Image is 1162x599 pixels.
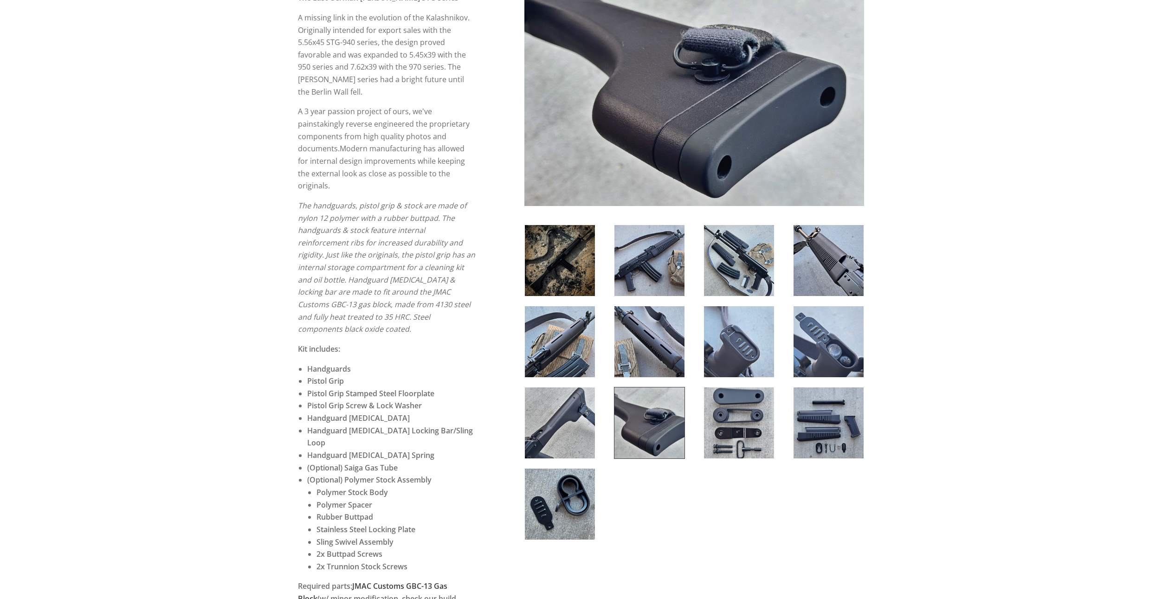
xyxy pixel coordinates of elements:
strong: Rubber Buttpad [316,512,373,522]
strong: Handguards [307,364,351,374]
p: A missing link in the evolution of the Kalashnikov. Originally intended for export sales with the... [298,12,476,98]
img: Wieger STG-940 Reproduction Furniture Kit [794,306,864,377]
strong: Stainless Steel Locking Plate [316,524,415,535]
strong: Kit includes: [298,344,340,354]
p: A 3 year passion project of ours, we've painstakingly reverse engineered the proprietary componen... [298,105,476,192]
img: Wieger STG-940 Reproduction Furniture Kit [614,387,684,458]
img: Wieger STG-940 Reproduction Furniture Kit [704,387,774,458]
img: Wieger STG-940 Reproduction Furniture Kit [525,225,595,296]
img: Wieger STG-940 Reproduction Furniture Kit [525,387,595,458]
strong: Handguard [MEDICAL_DATA] [307,413,410,423]
em: The handguards, pistol grip & stock are made of nylon 12 polymer with a rubber buttpad. The handg... [298,200,475,334]
img: Wieger STG-940 Reproduction Furniture Kit [614,306,684,377]
span: Modern manufacturing has allowed for internal design improvements while keeping the external look... [298,143,465,191]
strong: Handguard [MEDICAL_DATA] Spring [307,450,434,460]
img: Wieger STG-940 Reproduction Furniture Kit [794,225,864,296]
img: Wieger STG-940 Reproduction Furniture Kit [525,306,595,377]
strong: Sling Swivel Assembly [316,537,394,547]
strong: 2x Buttpad Screws [316,549,382,559]
strong: (Optional) Polymer Stock Assembly [307,475,432,485]
strong: (Optional) Saiga Gas Tube [307,463,398,473]
img: Wieger STG-940 Reproduction Furniture Kit [704,306,774,377]
strong: Handguard [MEDICAL_DATA] Locking Bar/Sling Loop [307,425,473,448]
img: Wieger STG-940 Reproduction Furniture Kit [704,225,774,296]
strong: Polymer Spacer [316,500,372,510]
img: Wieger STG-940 Reproduction Furniture Kit [614,225,684,296]
strong: Pistol Grip Stamped Steel Floorplate [307,388,434,399]
strong: 2x Trunnion Stock Screws [316,561,407,572]
img: Wieger STG-940 Reproduction Furniture Kit [525,469,595,540]
strong: Polymer Stock Body [316,487,388,497]
strong: Pistol Grip [307,376,344,386]
strong: Pistol Grip Screw & Lock Washer [307,400,422,411]
img: Wieger STG-940 Reproduction Furniture Kit [794,387,864,458]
